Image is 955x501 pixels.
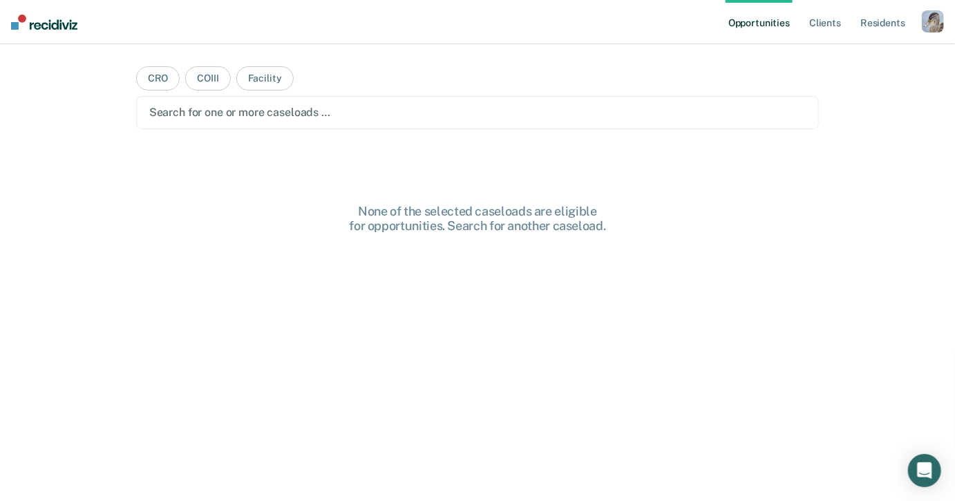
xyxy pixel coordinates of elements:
[11,15,77,30] img: Recidiviz
[136,66,180,91] button: CRO
[185,66,230,91] button: COIII
[908,454,941,487] div: Open Intercom Messenger
[256,204,699,234] div: None of the selected caseloads are eligible for opportunities. Search for another caseload.
[236,66,294,91] button: Facility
